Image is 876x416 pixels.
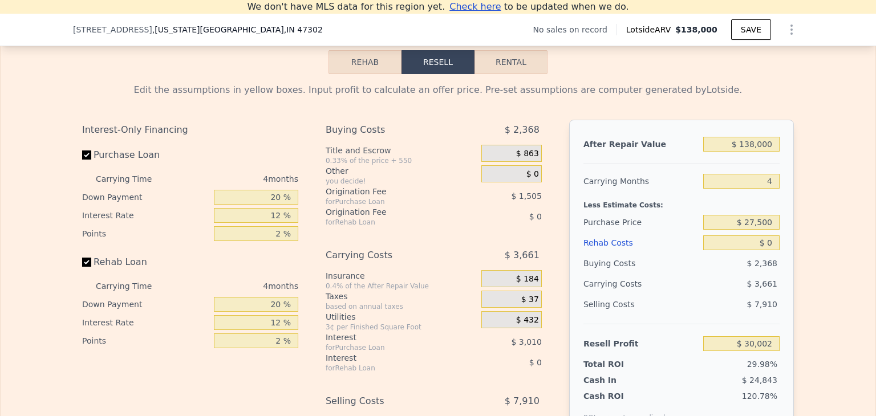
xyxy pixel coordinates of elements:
div: you decide! [326,177,477,186]
span: $ 2,368 [747,259,777,268]
div: Carrying Costs [583,274,655,294]
div: Points [82,225,209,243]
input: Purchase Loan [82,150,91,160]
div: 4 months [175,277,298,295]
div: Origination Fee [326,186,453,197]
span: , [US_STATE][GEOGRAPHIC_DATA] [152,24,323,35]
div: Down Payment [82,188,209,206]
div: Total ROI [583,358,655,370]
button: Show Options [780,18,803,41]
span: $ 184 [516,274,539,284]
span: $ 0 [529,358,542,367]
div: Interest [326,352,453,364]
span: $ 3,661 [747,279,777,288]
div: Selling Costs [583,294,699,315]
span: , IN 47302 [284,25,323,34]
div: Carrying Time [96,277,170,295]
span: $ 432 [516,315,539,325]
span: $ 37 [521,295,539,305]
span: $ 1,505 [511,191,541,201]
div: Cash ROI [583,390,666,402]
span: $ 7,910 [505,391,540,411]
span: $ 0 [526,169,539,180]
div: Other [326,165,477,177]
div: Origination Fee [326,206,453,218]
button: Rental [474,50,547,74]
div: Resell Profit [583,333,699,354]
div: Less Estimate Costs: [583,191,780,212]
span: $ 3,661 [505,245,540,266]
div: Selling Costs [326,391,453,411]
div: Rehab Costs [583,233,699,253]
div: Edit the assumptions in yellow boxes. Input profit to calculate an offer price. Pre-set assumptio... [82,83,794,97]
button: SAVE [731,19,771,40]
div: Cash In [583,374,655,386]
span: 120.78% [742,391,777,401]
span: Lotside ARV [626,24,675,35]
div: for Purchase Loan [326,197,453,206]
div: After Repair Value [583,134,699,154]
div: Purchase Price [583,212,699,233]
span: [STREET_ADDRESS] [73,24,152,35]
label: Purchase Loan [82,145,209,165]
span: Check here [449,1,501,12]
button: Rehab [328,50,401,74]
div: Carrying Costs [326,245,453,266]
div: Interest [326,332,453,343]
div: for Rehab Loan [326,364,453,373]
span: $138,000 [675,25,717,34]
div: Carrying Time [96,170,170,188]
div: Points [82,332,209,350]
div: Buying Costs [326,120,453,140]
div: for Purchase Loan [326,343,453,352]
div: 0.4% of the After Repair Value [326,282,477,291]
div: Interest Rate [82,313,209,332]
div: Interest Rate [82,206,209,225]
span: $ 3,010 [511,337,541,346]
div: for Rehab Loan [326,218,453,227]
span: 29.98% [747,360,777,369]
div: Down Payment [82,295,209,313]
div: Buying Costs [583,253,699,274]
div: Insurance [326,270,477,282]
span: $ 863 [516,149,539,159]
div: No sales on record [533,24,617,35]
div: Carrying Months [583,171,699,191]
div: Title and Escrow [326,145,477,156]
div: 0.33% of the price + 550 [326,156,477,165]
div: Utilities [326,311,477,323]
label: Rehab Loan [82,252,209,272]
div: Taxes [326,291,477,302]
button: Resell [401,50,474,74]
span: $ 0 [529,212,542,221]
span: $ 2,368 [505,120,540,140]
div: 3¢ per Finished Square Foot [326,323,477,332]
div: based on annual taxes [326,302,477,311]
span: $ 24,843 [742,376,777,385]
span: $ 7,910 [747,300,777,309]
div: Interest-Only Financing [82,120,298,140]
input: Rehab Loan [82,258,91,267]
div: 4 months [175,170,298,188]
